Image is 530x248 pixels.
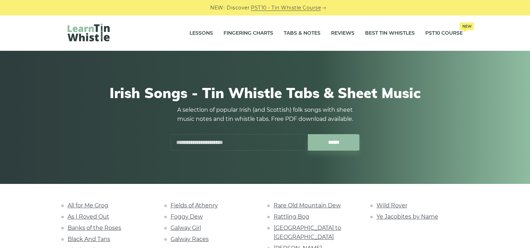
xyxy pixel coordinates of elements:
[68,236,110,242] a: Black And Tans
[171,213,203,220] a: Foggy Dew
[171,105,360,124] p: A selection of popular Irish (and Scottish) folk songs with sheet music notes and tin whistle tab...
[68,23,110,41] img: LearnTinWhistle.com
[274,202,341,209] a: Rare Old Mountain Dew
[331,25,355,42] a: Reviews
[223,25,273,42] a: Fingering Charts
[274,213,309,220] a: Rattling Bog
[171,225,201,231] a: Galway Girl
[68,213,109,220] a: As I Roved Out
[68,225,121,231] a: Banks of the Roses
[460,22,474,30] span: New
[284,25,321,42] a: Tabs & Notes
[68,84,463,101] h1: Irish Songs - Tin Whistle Tabs & Sheet Music
[171,236,209,242] a: Galway Races
[365,25,415,42] a: Best Tin Whistles
[377,213,438,220] a: Ye Jacobites by Name
[68,202,108,209] a: All for Me Grog
[190,25,213,42] a: Lessons
[274,225,341,240] a: [GEOGRAPHIC_DATA] to [GEOGRAPHIC_DATA]
[171,202,218,209] a: Fields of Athenry
[377,202,407,209] a: Wild Rover
[425,25,463,42] a: PST10 CourseNew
